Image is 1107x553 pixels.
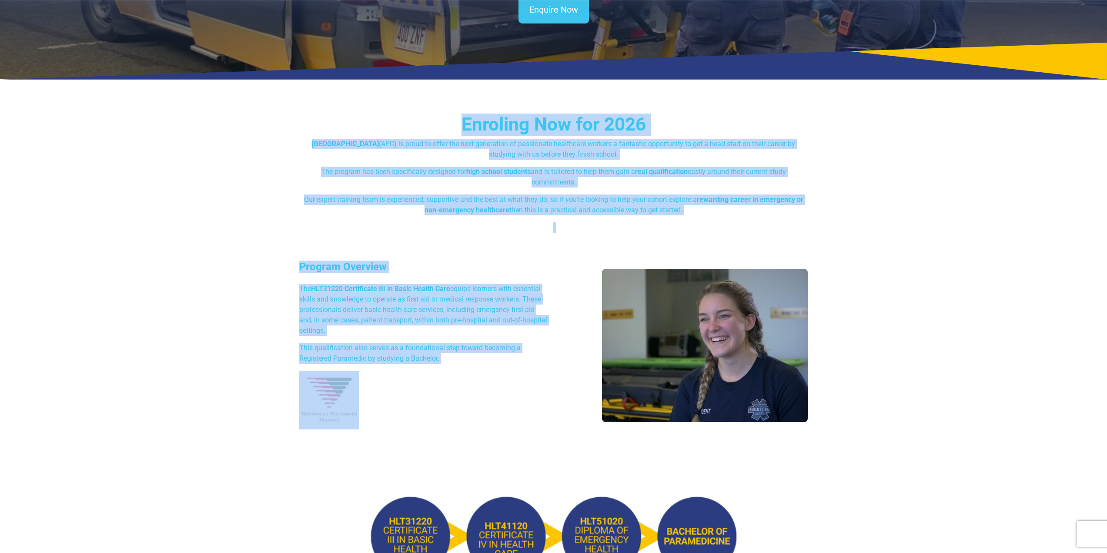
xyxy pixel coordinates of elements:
[299,114,808,136] h3: Enroling Now for 2026
[635,168,688,176] strong: real qualification
[299,139,808,160] p: (APC) is proud to offer the next generation of passionate healthcare workers a fantastic opportun...
[312,140,379,148] strong: [GEOGRAPHIC_DATA]
[299,167,808,188] p: The program has been specifically designed for and is tailored to help them gain a easily around ...
[311,285,450,293] strong: HLT31220 Certificate III in Basic Health Care
[299,343,548,364] p: This qualification also serves as a foundational step toward becoming a Registered Paramedic by s...
[466,168,531,176] strong: high school students
[299,194,808,215] p: Our expert training team is experienced, supportive and the best at what they do, so if you’re lo...
[299,261,548,273] h3: Program Overview
[299,284,548,336] p: The equips learners with essential skills and knowledge to operate as first aid or medical respon...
